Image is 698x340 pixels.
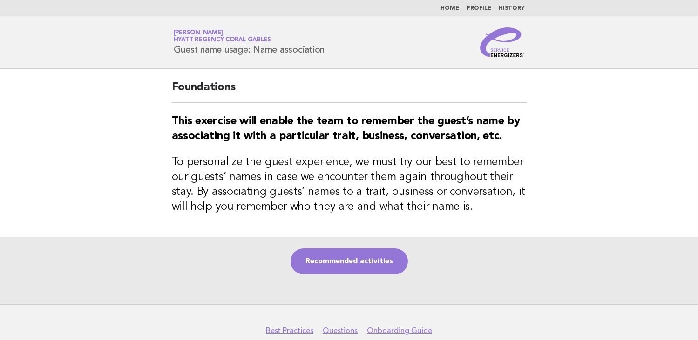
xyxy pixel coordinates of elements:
a: [PERSON_NAME]Hyatt Regency Coral Gables [174,30,271,43]
a: Home [440,6,459,11]
a: Onboarding Guide [367,326,432,335]
a: Best Practices [266,326,313,335]
a: Recommended activities [291,248,408,274]
h3: To personalize the guest experience, we must try our best to remember our guests’ names in case w... [172,155,527,214]
h2: Foundations [172,80,527,103]
img: Service Energizers [480,27,525,57]
a: Questions [323,326,358,335]
a: Profile [467,6,491,11]
h1: Guest name usage: Name association [174,30,325,54]
strong: This exercise will enable the team to remember the guest’s name by associating it with a particul... [172,116,520,142]
a: History [499,6,525,11]
span: Hyatt Regency Coral Gables [174,37,271,43]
